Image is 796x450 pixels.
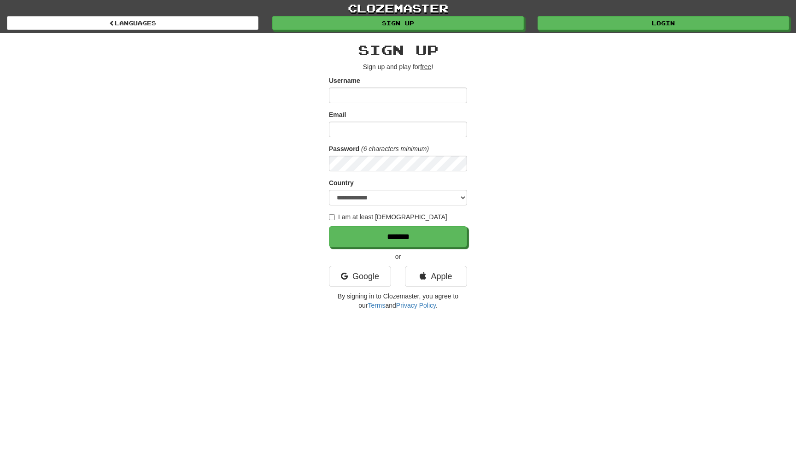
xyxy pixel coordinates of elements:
[329,214,335,220] input: I am at least [DEMOGRAPHIC_DATA]
[329,266,391,287] a: Google
[329,292,467,310] p: By signing in to Clozemaster, you agree to our and .
[329,110,346,119] label: Email
[405,266,467,287] a: Apple
[396,302,436,309] a: Privacy Policy
[329,76,360,85] label: Username
[329,212,447,222] label: I am at least [DEMOGRAPHIC_DATA]
[368,302,385,309] a: Terms
[329,252,467,261] p: or
[329,62,467,71] p: Sign up and play for !
[538,16,789,30] a: Login
[272,16,524,30] a: Sign up
[329,144,359,153] label: Password
[329,42,467,58] h2: Sign up
[361,145,429,152] em: (6 characters minimum)
[420,63,431,70] u: free
[7,16,258,30] a: Languages
[329,178,354,187] label: Country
